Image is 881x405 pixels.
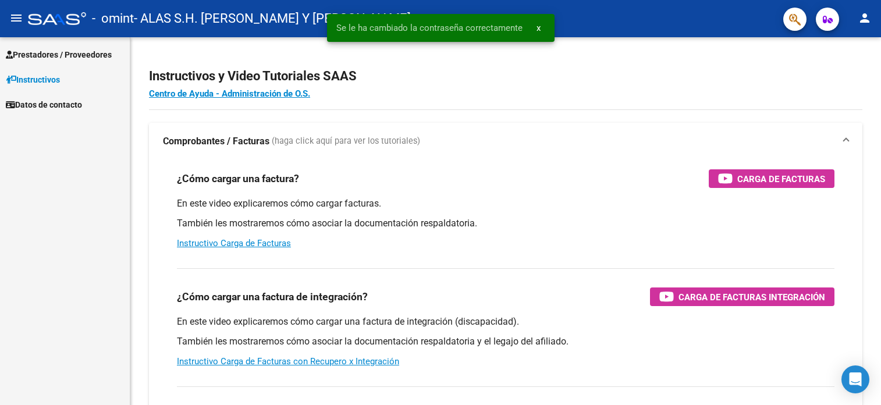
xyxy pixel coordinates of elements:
[177,217,834,230] p: También les mostraremos cómo asociar la documentación respaldatoria.
[177,170,299,187] h3: ¿Cómo cargar una factura?
[177,335,834,348] p: También les mostraremos cómo asociar la documentación respaldatoria y el legajo del afiliado.
[841,365,869,393] div: Open Intercom Messenger
[336,22,523,34] span: Se le ha cambiado la contraseña correctamente
[9,11,23,25] mat-icon: menu
[177,315,834,328] p: En este video explicaremos cómo cargar una factura de integración (discapacidad).
[678,290,825,304] span: Carga de Facturas Integración
[6,48,112,61] span: Prestadores / Proveedores
[527,17,550,38] button: x
[709,169,834,188] button: Carga de Facturas
[177,238,291,248] a: Instructivo Carga de Facturas
[858,11,872,25] mat-icon: person
[92,6,134,31] span: - omint
[149,65,862,87] h2: Instructivos y Video Tutoriales SAAS
[149,123,862,160] mat-expansion-panel-header: Comprobantes / Facturas (haga click aquí para ver los tutoriales)
[650,287,834,306] button: Carga de Facturas Integración
[537,23,541,33] span: x
[6,98,82,111] span: Datos de contacto
[149,88,310,99] a: Centro de Ayuda - Administración de O.S.
[134,6,411,31] span: - ALAS S.H. [PERSON_NAME] Y [PERSON_NAME]
[163,135,269,148] strong: Comprobantes / Facturas
[177,197,834,210] p: En este video explicaremos cómo cargar facturas.
[737,172,825,186] span: Carga de Facturas
[177,356,399,367] a: Instructivo Carga de Facturas con Recupero x Integración
[6,73,60,86] span: Instructivos
[272,135,420,148] span: (haga click aquí para ver los tutoriales)
[177,289,368,305] h3: ¿Cómo cargar una factura de integración?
